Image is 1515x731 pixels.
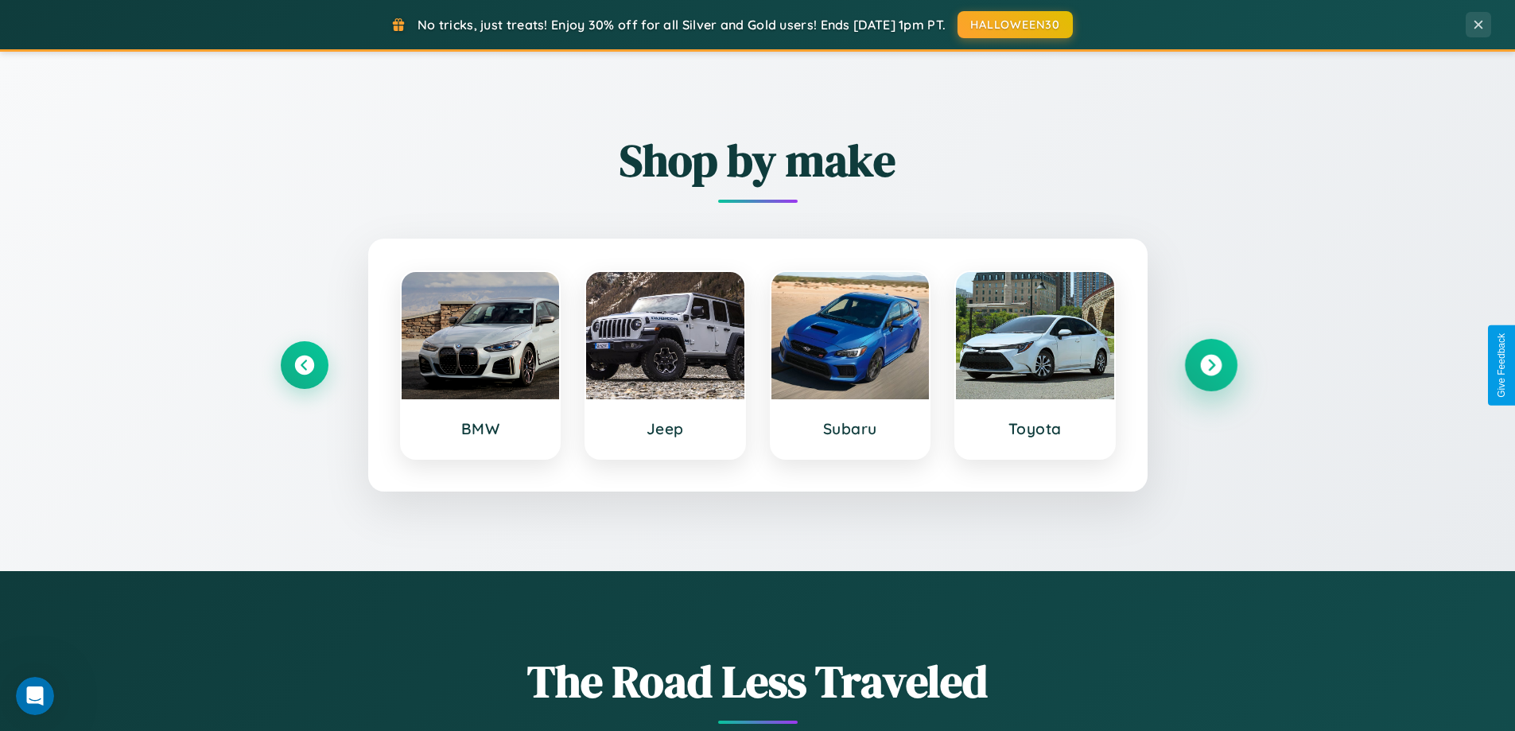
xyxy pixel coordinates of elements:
h3: Toyota [972,419,1098,438]
button: HALLOWEEN30 [958,11,1073,38]
h3: Jeep [602,419,728,438]
span: No tricks, just treats! Enjoy 30% off for all Silver and Gold users! Ends [DATE] 1pm PT. [418,17,946,33]
h2: Shop by make [281,130,1235,191]
h3: Subaru [787,419,914,438]
div: Give Feedback [1496,333,1507,398]
h1: The Road Less Traveled [281,651,1235,712]
iframe: Intercom live chat [16,677,54,715]
h3: BMW [418,419,544,438]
